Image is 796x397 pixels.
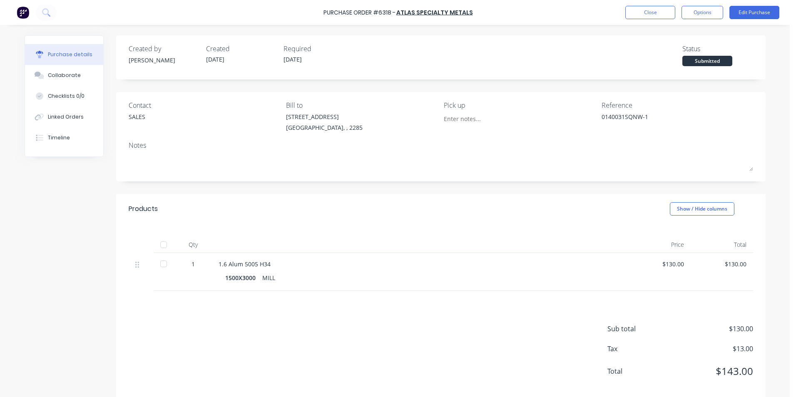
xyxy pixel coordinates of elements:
div: Reference [602,100,753,110]
button: Timeline [25,127,103,148]
button: Show / Hide columns [670,202,734,216]
div: Contact [129,100,280,110]
span: $143.00 [670,364,753,379]
div: MILL [262,272,275,284]
div: SALES [129,112,145,121]
div: Purchase Order #6318 - [323,8,396,17]
input: Enter notes... [444,112,520,125]
div: Checklists 0/0 [48,92,85,100]
div: [PERSON_NAME] [129,56,199,65]
div: Required [284,44,354,54]
div: $130.00 [697,260,746,268]
button: Checklists 0/0 [25,86,103,107]
span: $130.00 [670,324,753,334]
iframe: Intercom live chat [768,369,788,389]
button: Collaborate [25,65,103,86]
div: Products [129,204,158,214]
span: Total [607,366,670,376]
div: Created by [129,44,199,54]
div: Price [628,236,691,253]
div: Created [206,44,277,54]
img: Factory [17,6,29,19]
a: Atlas Specialty Metals [396,8,473,17]
textarea: 0140031SQNW-1 [602,112,706,131]
div: Submitted [682,56,732,66]
button: Linked Orders [25,107,103,127]
span: Sub total [607,324,670,334]
div: Bill to [286,100,438,110]
button: Edit Purchase [729,6,779,19]
button: Purchase details [25,44,103,65]
div: $130.00 [635,260,684,268]
button: Close [625,6,675,19]
div: Purchase details [48,51,92,58]
span: $13.00 [670,344,753,354]
div: Timeline [48,134,70,141]
div: Pick up [444,100,595,110]
div: Collaborate [48,72,81,79]
div: Qty [174,236,212,253]
div: Linked Orders [48,113,84,121]
div: 1 [181,260,205,268]
div: Notes [129,140,753,150]
button: Options [682,6,723,19]
span: Tax [607,344,670,354]
div: [GEOGRAPHIC_DATA], , 2285 [286,123,363,132]
div: 1500X3000 [225,272,262,284]
div: Total [691,236,753,253]
div: [STREET_ADDRESS] [286,112,363,121]
div: Status [682,44,753,54]
div: 1.6 Alum 5005 H34 [219,260,622,268]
